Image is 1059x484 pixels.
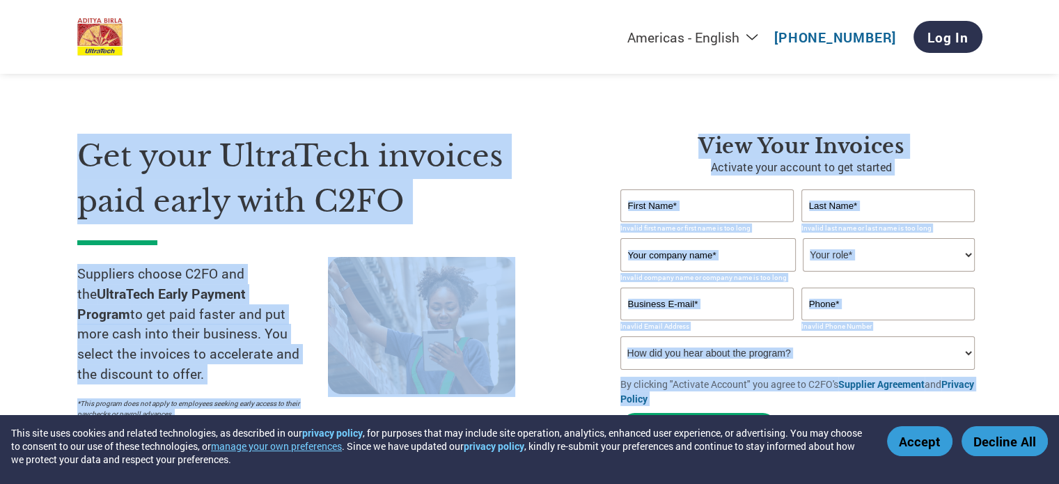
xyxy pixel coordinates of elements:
a: Supplier Agreement [838,377,925,391]
h3: View Your Invoices [620,134,982,159]
a: privacy policy [302,426,363,439]
input: First Name* [620,189,794,222]
a: Log In [913,21,982,53]
h1: Get your UltraTech invoices paid early with C2FO [77,134,579,224]
div: This site uses cookies and related technologies, as described in our , for purposes that may incl... [11,426,867,466]
p: Suppliers choose C2FO and the to get paid faster and put more cash into their business. You selec... [77,264,328,384]
p: Activate your account to get started [620,159,982,175]
a: privacy policy [464,439,524,453]
select: Title/Role [803,238,975,272]
div: Inavlid Phone Number [801,322,975,331]
strong: UltraTech Early Payment Program [77,285,246,322]
input: Invalid Email format [620,288,794,320]
button: Decline All [962,426,1048,456]
div: Inavlid Email Address [620,322,794,331]
div: Invalid last name or last name is too long [801,224,975,233]
a: Privacy Policy [620,377,974,405]
button: manage your own preferences [211,439,342,453]
p: By clicking "Activate Account" you agree to C2FO's and [620,377,982,406]
input: Phone* [801,288,975,320]
img: supply chain worker [328,257,515,394]
input: Your company name* [620,238,796,272]
div: Invalid company name or company name is too long [620,273,975,282]
a: [PHONE_NUMBER] [774,29,896,46]
input: Last Name* [801,189,975,222]
p: *This program does not apply to employees seeking early access to their paychecks or payroll adva... [77,398,314,419]
button: Accept [887,426,952,456]
img: UltraTech [77,18,123,56]
div: Invalid first name or first name is too long [620,224,794,233]
button: Activate Account [620,413,777,442]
